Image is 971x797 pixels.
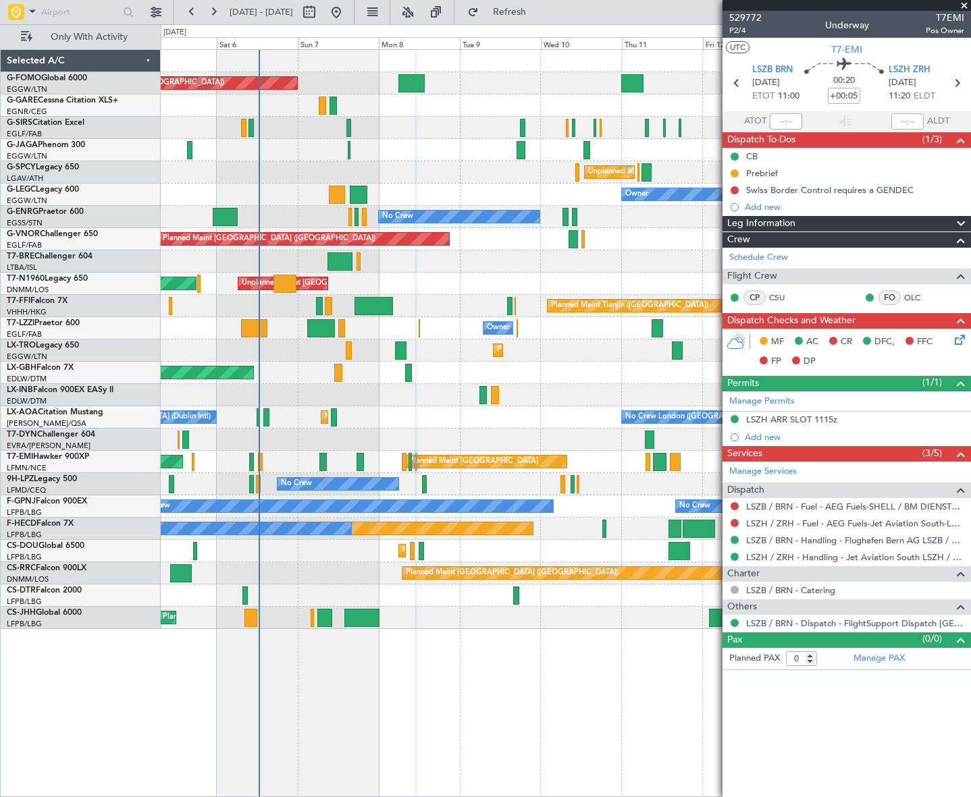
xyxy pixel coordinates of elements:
div: Unplanned Maint [GEOGRAPHIC_DATA] ([GEOGRAPHIC_DATA]) [242,273,464,294]
span: Dispatch Checks and Weather [727,313,856,329]
a: EGLF/FAB [7,240,42,250]
div: Planned Maint [GEOGRAPHIC_DATA] ([GEOGRAPHIC_DATA]) [406,563,619,583]
span: F-GPNJ [7,497,36,505]
span: Pos Owner [926,25,964,36]
a: G-ENRGPraetor 600 [7,208,84,216]
span: Flight Crew [727,269,777,284]
span: G-LEGC [7,186,36,194]
span: (1/1) [922,375,942,389]
a: CS-JHHGlobal 6000 [7,609,82,617]
label: Planned PAX [729,652,780,665]
span: MF [771,335,784,349]
span: [DATE] [752,76,780,90]
a: F-GPNJFalcon 900EX [7,497,87,505]
span: G-ENRG [7,208,38,216]
a: LSZB / BRN - Catering [746,584,835,596]
span: Dispatch To-Dos [727,132,795,148]
span: Refresh [481,7,538,17]
a: G-LEGCLegacy 600 [7,186,79,194]
a: EVRA/[PERSON_NAME] [7,441,90,451]
span: G-SIRS [7,119,32,127]
div: No Crew London ([GEOGRAPHIC_DATA]) [625,407,768,427]
div: Planned Maint [GEOGRAPHIC_DATA] ([GEOGRAPHIC_DATA]) [163,607,375,628]
span: ELDT [914,90,935,103]
a: G-VNORChallenger 650 [7,230,98,238]
span: 529772 [729,11,762,25]
a: LSZH / ZRH - Fuel - AEG Fuels-Jet Aviation South-LSZH/ZRH [746,518,964,529]
span: 11:00 [778,90,799,103]
a: LX-TROLegacy 650 [7,341,79,350]
div: Planned Maint [GEOGRAPHIC_DATA] ([GEOGRAPHIC_DATA]) [325,407,537,427]
span: G-FOMO [7,74,41,82]
span: FFC [917,335,933,349]
a: T7-N1960Legacy 650 [7,275,88,283]
span: 11:20 [889,90,910,103]
a: EDLW/DTM [7,374,47,384]
a: G-SPCYLegacy 650 [7,163,79,171]
div: No Crew [679,496,710,516]
div: Swiss Border Control requires a GENDEC [746,184,914,196]
span: Pax [727,632,742,648]
a: G-GARECessna Citation XLS+ [7,97,118,105]
a: T7-LZZIPraetor 600 [7,319,80,327]
a: LX-GBHFalcon 7X [7,364,74,372]
div: Add new [745,201,964,213]
a: F-HECDFalcon 7X [7,520,74,528]
div: LSZH ARR SLOT 1115z [746,414,837,425]
a: EGGW/LTN [7,352,47,362]
a: T7-DYNChallenger 604 [7,431,95,439]
a: EDLW/DTM [7,396,47,406]
a: LFMD/CEQ [7,485,46,495]
div: Fri 5 [136,37,217,49]
span: T7-LZZI [7,319,34,327]
div: Planned Maint [GEOGRAPHIC_DATA] ([GEOGRAPHIC_DATA]) [402,541,615,561]
a: EGLF/FAB [7,129,42,139]
span: LSZH ZRH [889,63,930,77]
span: T7-DYN [7,431,37,439]
a: T7-BREChallenger 604 [7,252,93,260]
a: LX-INBFalcon 900EX EASy II [7,386,113,394]
span: T7-BRE [7,252,34,260]
button: UTC [726,41,750,53]
a: EGGW/LTN [7,196,47,206]
span: (1/3) [922,132,942,146]
a: Schedule Crew [729,251,788,265]
a: EGSS/STN [7,218,43,228]
div: Add new [745,431,964,443]
span: CR [841,335,852,349]
span: (0/0) [922,632,942,646]
span: T7-EMI [7,453,33,461]
div: CP [743,290,766,305]
div: Wed 10 [541,37,622,49]
a: G-SIRSCitation Excel [7,119,84,127]
span: LX-INB [7,386,33,394]
a: EGGW/LTN [7,84,47,94]
a: DNMM/LOS [7,285,49,295]
div: Underway [825,18,869,32]
input: Airport [41,2,119,22]
span: G-JAGA [7,141,38,149]
a: Manage PAX [854,652,905,665]
span: 9H-LPZ [7,475,34,483]
a: LX-AOACitation Mustang [7,408,103,416]
span: CS-JHH [7,609,36,617]
span: LX-TRO [7,341,36,350]
a: G-FOMOGlobal 6000 [7,74,87,82]
span: Dispatch [727,483,764,498]
span: [DATE] - [DATE] [230,6,293,18]
a: 9H-LPZLegacy 500 [7,475,77,483]
div: Planned Maint Tianjin ([GEOGRAPHIC_DATA]) [551,296,708,316]
a: LGAV/ATH [7,173,43,184]
span: Charter [727,566,760,582]
a: [PERSON_NAME]/QSA [7,418,86,429]
div: No Crew [281,474,312,494]
a: LSZB / BRN - Fuel - AEG Fuels-SHELL / BM DIENSTE-LSZB/BRN [746,501,964,512]
a: Manage Services [729,465,797,478]
div: Thu 11 [622,37,703,49]
a: LFPB/LBG [7,619,42,629]
div: Sat 6 [217,37,298,49]
span: Others [727,599,757,615]
a: LSZB / BRN - Dispatch - FlightSupport Dispatch [GEOGRAPHIC_DATA] [746,617,964,629]
span: T7EMI [926,11,964,25]
a: DNMM/LOS [7,574,49,584]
